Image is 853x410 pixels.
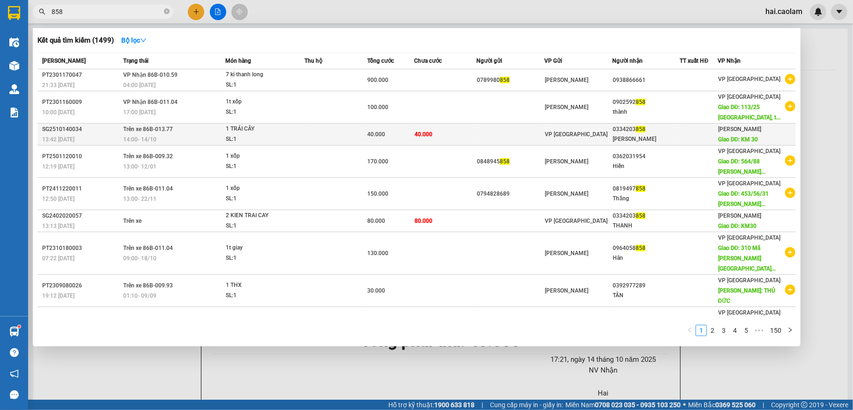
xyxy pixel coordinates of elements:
[368,158,389,165] span: 170.000
[687,327,693,333] span: left
[741,325,751,336] a: 5
[225,58,251,64] span: Món hàng
[123,82,156,88] span: 04:00 [DATE]
[718,325,729,336] li: 3
[164,7,170,16] span: close-circle
[684,325,696,336] li: Previous Page
[785,155,795,166] span: plus-circle
[226,280,296,291] div: 1 THX
[42,255,74,262] span: 07:22 [DATE]
[545,158,588,165] span: [PERSON_NAME]
[226,124,296,134] div: 1 TRÁI CÂY
[718,180,781,187] span: VP [GEOGRAPHIC_DATA]
[718,245,776,272] span: Giao DĐ: 310 Mã [PERSON_NAME][GEOGRAPHIC_DATA]...
[613,152,680,161] div: 0362031954
[226,291,296,301] div: SL: 1
[123,218,141,224] span: Trên xe
[10,390,19,399] span: message
[226,194,296,204] div: SL: 1
[9,61,19,71] img: warehouse-icon
[476,58,502,64] span: Người gửi
[37,36,114,45] h3: Kết quả tìm kiếm ( 1499 )
[718,148,781,154] span: VP [GEOGRAPHIC_DATA]
[613,75,680,85] div: 0938866661
[696,325,707,336] li: 1
[545,250,588,256] span: [PERSON_NAME]
[123,126,173,132] span: Trên xe 86B-013.77
[545,77,588,83] span: [PERSON_NAME]
[545,190,588,197] span: [PERSON_NAME]
[42,243,120,253] div: PT2310180003
[767,325,785,336] li: 150
[140,37,147,44] span: down
[613,134,680,144] div: [PERSON_NAME]
[477,189,544,199] div: 0794828689
[718,309,781,316] span: VP [GEOGRAPHIC_DATA]
[785,74,795,84] span: plus-circle
[707,325,718,336] a: 2
[613,194,680,204] div: Thắng
[719,325,729,336] a: 3
[42,58,86,64] span: [PERSON_NAME]
[636,185,645,192] span: 858
[718,94,781,100] span: VP [GEOGRAPHIC_DATA]
[226,211,296,221] div: 2 KIEN TRAI CAY
[545,131,608,138] span: VP [GEOGRAPHIC_DATA]
[123,163,156,170] span: 13:00 - 12/01
[42,318,120,328] div: PT2305200003
[226,183,296,194] div: 1 xốp
[42,281,120,291] div: PT2309080026
[123,58,148,64] span: Trạng thái
[477,157,544,167] div: 0848945
[123,245,173,251] span: Trên xe 86B-011.04
[123,109,156,116] span: 17:00 [DATE]
[123,282,173,289] span: Trên xe 86B-009.93
[718,277,781,284] span: VP [GEOGRAPHIC_DATA]
[718,104,781,121] span: Giao DĐ: 113/25 [GEOGRAPHIC_DATA], t...
[368,250,389,256] span: 130.000
[415,218,432,224] span: 80.000
[729,325,741,336] li: 4
[718,158,766,175] span: Giao DĐ: 564/88 [PERSON_NAME]...
[785,101,795,111] span: plus-circle
[226,318,296,328] div: 1 thùng
[42,97,120,107] div: PT2301160009
[42,109,74,116] span: 10:00 [DATE]
[785,325,796,336] li: Next Page
[613,161,680,171] div: Hiền
[123,185,173,192] span: Trên xe 86B-011.04
[164,8,170,14] span: close-circle
[60,14,90,90] b: BIÊN NHẬN GỬI HÀNG HÓA
[767,325,784,336] a: 150
[368,104,389,110] span: 100.000
[545,218,608,224] span: VP [GEOGRAPHIC_DATA]
[226,253,296,264] div: SL: 1
[42,124,120,134] div: SG2510140034
[367,58,394,64] span: Tổng cước
[368,131,386,138] span: 40.000
[226,243,296,253] div: 1t giay
[545,104,588,110] span: [PERSON_NAME]
[368,190,389,197] span: 150.000
[9,37,19,47] img: warehouse-icon
[368,218,386,224] span: 80.000
[718,190,769,207] span: Giao DĐ: 453/56/31 [PERSON_NAME]...
[226,151,296,161] div: 1 xốp
[42,293,74,299] span: 19:12 [DATE]
[42,196,74,202] span: 12:50 [DATE]
[18,325,21,328] sup: 1
[718,212,762,219] span: [PERSON_NAME]
[613,184,680,194] div: 0819497
[613,211,680,221] div: 0334203
[680,58,709,64] span: TT xuất HĐ
[42,152,120,161] div: PT2501120010
[718,76,781,82] span: VP [GEOGRAPHIC_DATA]
[613,291,680,300] div: TÂN
[613,107,680,117] div: thành
[42,136,74,143] span: 13:42 [DATE]
[123,293,156,299] span: 01:10 - 09/09
[752,325,767,336] span: •••
[707,325,718,336] li: 2
[79,44,129,56] li: (c) 2017
[9,84,19,94] img: warehouse-icon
